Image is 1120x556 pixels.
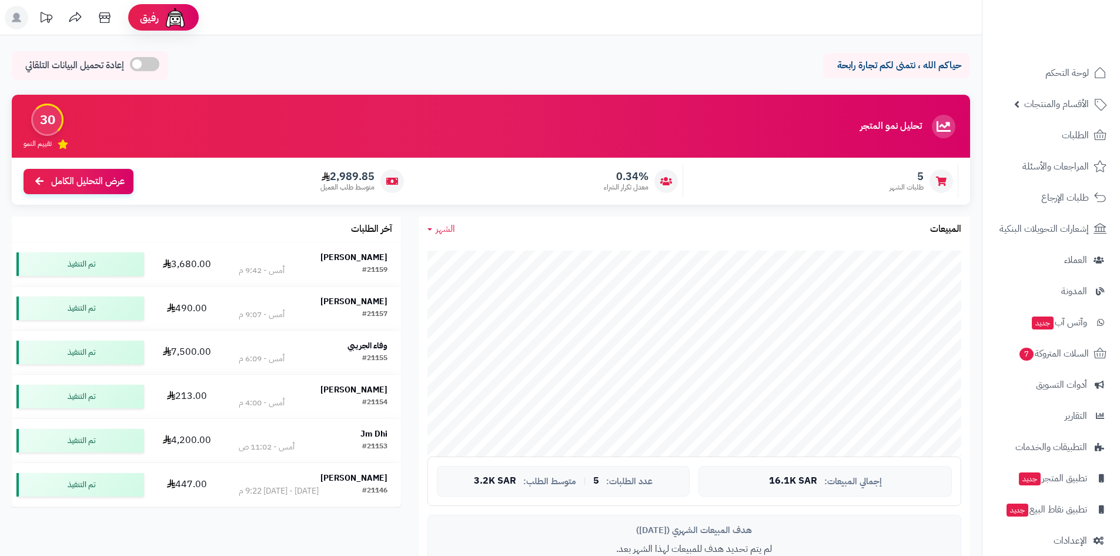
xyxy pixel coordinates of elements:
p: لم يتم تحديد هدف للمبيعات لهذا الشهر بعد. [437,542,952,556]
h3: المبيعات [930,224,961,235]
h3: آخر الطلبات [351,224,392,235]
a: عرض التحليل الكامل [24,169,133,194]
div: تم التنفيذ [16,385,144,408]
a: وآتس آبجديد [989,308,1113,337]
span: الأقسام والمنتجات [1024,96,1089,112]
a: تطبيق نقاط البيعجديد [989,495,1113,524]
span: طلبات الشهر [890,182,924,192]
a: تطبيق المتجرجديد [989,464,1113,492]
span: الطلبات [1062,127,1089,144]
div: أمس - 11:02 ص [239,441,295,453]
span: تطبيق نقاط البيع [1005,501,1087,518]
a: طلبات الإرجاع [989,184,1113,212]
span: | [583,477,586,485]
span: التطبيقات والخدمات [1015,439,1087,455]
a: الطلبات [989,121,1113,149]
span: طلبات الإرجاع [1041,189,1089,206]
span: 7 [1019,348,1034,361]
h3: تحليل نمو المتجر [860,121,922,132]
td: 447.00 [149,463,225,507]
span: تقييم النمو [24,139,52,149]
p: حياكم الله ، نتمنى لكم تجارة رابحة [832,59,961,72]
strong: [PERSON_NAME] [320,295,387,308]
span: وآتس آب [1031,314,1087,331]
div: [DATE] - [DATE] 9:22 م [239,485,319,497]
span: السلات المتروكة [1018,345,1089,362]
td: 213.00 [149,375,225,418]
a: إشعارات التحويلات البنكية [989,215,1113,243]
span: 16.1K SAR [769,476,817,487]
span: إجمالي المبيعات: [824,477,882,487]
span: إعادة تحميل البيانات التلقائي [25,59,124,72]
td: 7,500.00 [149,331,225,374]
td: 4,200.00 [149,419,225,462]
div: تم التنفيذ [16,252,144,276]
a: المدونة [989,277,1113,305]
strong: Jm Dhi [360,428,387,440]
td: 3,680.00 [149,242,225,286]
a: الشهر [427,222,455,236]
strong: وفاء الجريبي [347,339,387,352]
div: أمس - 9:42 م [239,265,285,277]
div: تم التنفيذ [16,341,144,364]
span: جديد [1032,317,1054,329]
span: 0.34% [604,170,648,183]
div: أمس - 6:09 م [239,353,285,365]
span: التقارير [1065,408,1087,424]
div: أمس - 4:00 م [239,397,285,409]
strong: [PERSON_NAME] [320,251,387,264]
div: تم التنفيذ [16,473,144,497]
span: متوسط طلب العميل [320,182,375,192]
span: 2,989.85 [320,170,375,183]
div: تم التنفيذ [16,429,144,452]
span: معدل تكرار الشراء [604,182,648,192]
span: الإعدادات [1054,532,1087,549]
a: التقارير [989,402,1113,430]
img: ai-face.png [163,6,187,29]
span: رفيق [140,11,159,25]
span: العملاء [1064,252,1087,268]
span: أدوات التسويق [1036,377,1087,393]
div: أمس - 9:07 م [239,309,285,321]
div: #21159 [362,265,387,277]
a: التطبيقات والخدمات [989,433,1113,461]
span: 3.2K SAR [474,476,516,487]
span: عرض التحليل الكامل [51,175,125,188]
a: العملاء [989,246,1113,274]
div: #21146 [362,485,387,497]
img: logo-2.png [1040,33,1109,58]
div: #21154 [362,397,387,409]
a: الإعدادات [989,527,1113,555]
span: إشعارات التحويلات البنكية [999,221,1089,237]
span: المدونة [1061,283,1087,299]
span: 5 [890,170,924,183]
div: #21155 [362,353,387,365]
span: عدد الطلبات: [606,477,653,487]
span: لوحة التحكم [1045,65,1089,81]
strong: [PERSON_NAME] [320,472,387,484]
a: أدوات التسويق [989,371,1113,399]
span: متوسط الطلب: [523,477,576,487]
strong: [PERSON_NAME] [320,384,387,396]
div: #21153 [362,441,387,453]
div: هدف المبيعات الشهري ([DATE]) [437,524,952,537]
a: لوحة التحكم [989,59,1113,87]
a: المراجعات والأسئلة [989,152,1113,181]
a: تحديثات المنصة [31,6,61,32]
span: جديد [1007,504,1028,517]
a: السلات المتروكة7 [989,339,1113,368]
span: المراجعات والأسئلة [1022,158,1089,175]
span: 5 [593,476,599,487]
div: تم التنفيذ [16,297,144,320]
span: الشهر [436,222,455,236]
td: 490.00 [149,287,225,330]
span: جديد [1019,472,1041,485]
div: #21157 [362,309,387,321]
span: تطبيق المتجر [1018,470,1087,487]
